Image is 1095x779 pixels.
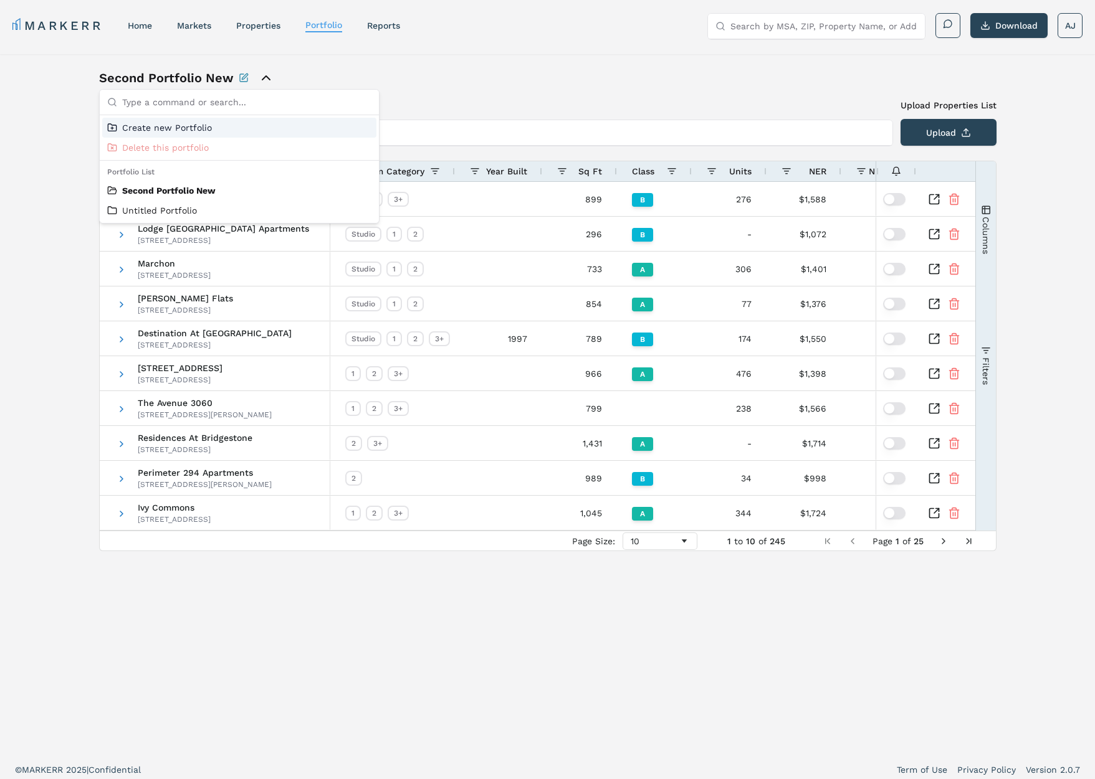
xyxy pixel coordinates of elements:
[542,391,617,425] div: 799
[841,461,929,495] div: $1.01
[692,461,767,495] div: 34
[914,536,924,546] span: 25
[1026,763,1080,776] a: Version 2.0.7
[902,536,911,546] span: of
[455,321,542,356] div: 1997
[948,367,960,380] button: Remove Property From Portfolio
[692,217,767,251] div: -
[928,298,940,310] a: Inspect Comparable
[901,99,997,111] label: Upload Properties List
[345,471,362,486] div: 2
[138,375,222,385] div: [STREET_ADDRESS]
[366,401,383,416] div: 2
[869,166,914,176] span: NER/Sq Ft
[236,21,280,31] a: properties
[980,216,990,253] span: Columns
[964,536,973,546] div: Last Page
[948,472,960,484] button: Remove Property From Portfolio
[767,252,841,286] div: $1,401
[841,286,929,321] div: $1.61
[632,367,653,381] div: A
[632,263,653,276] div: A
[386,331,402,346] div: 1
[138,410,272,420] div: [STREET_ADDRESS][PERSON_NAME]
[896,536,899,546] span: 1
[1065,19,1076,32] span: AJ
[727,536,731,546] span: 1
[345,436,362,451] div: 2
[486,166,527,176] span: Year Built
[692,356,767,390] div: 476
[386,262,402,276] div: 1
[305,20,342,30] a: Portfolio
[948,228,960,240] button: Remove Property From Portfolio
[542,496,617,530] div: 1,045
[841,356,929,390] div: $1.45
[841,182,929,216] div: $1.77
[873,536,892,546] span: Page
[429,331,450,346] div: 3+
[138,445,252,455] div: [STREET_ADDRESS]
[345,366,361,381] div: 1
[345,331,381,346] div: Studio
[841,217,929,251] div: $3.62
[948,298,960,310] button: Remove Property From Portfolio
[99,99,893,111] h3: Add New Property
[542,182,617,216] div: 899
[122,121,212,134] span: Create new Portfolio
[928,263,940,275] a: Inspect Comparable
[572,536,615,546] div: Page Size:
[734,536,743,546] span: to
[388,366,409,381] div: 3+
[692,252,767,286] div: 306
[632,298,653,311] div: A
[386,227,402,242] div: 1
[88,765,141,775] span: Confidential
[767,286,841,321] div: $1,376
[367,21,400,31] a: reports
[939,536,949,546] div: Next Page
[848,536,858,546] div: Previous Page
[767,182,841,216] div: $1,588
[1058,13,1083,38] button: AJ
[138,294,233,303] span: [PERSON_NAME] Flats
[692,496,767,530] div: 344
[901,119,997,146] button: Upload
[746,536,755,546] span: 10
[767,391,841,425] div: $1,566
[841,426,929,460] div: $1.20
[632,507,653,521] div: A
[407,262,424,276] div: 2
[259,70,274,85] button: close portfolio options
[841,391,929,425] div: $1.96
[692,286,767,321] div: 77
[948,507,960,519] button: Remove Property From Portfolio
[345,166,424,176] span: Bedroom Category
[542,426,617,460] div: 1,431
[632,166,654,176] span: Class
[767,461,841,495] div: $998
[66,765,88,775] span: 2025 |
[767,217,841,251] div: $1,072
[632,472,653,486] div: B
[138,503,211,512] span: Ivy Commons
[767,496,841,530] div: $1,724
[407,227,424,242] div: 2
[692,391,767,425] div: 238
[980,357,990,384] span: Filters
[138,364,222,372] span: [STREET_ADDRESS]
[841,321,929,356] div: $1.96
[345,401,361,416] div: 1
[138,305,233,315] div: [STREET_ADDRESS]
[138,259,211,268] span: Marchon
[767,356,841,390] div: $1,398
[948,193,960,205] button: Remove Property From Portfolio
[623,532,697,550] div: Page Size
[692,321,767,356] div: 174
[386,296,402,311] div: 1
[692,182,767,216] div: 276
[928,472,940,484] a: Inspect Comparable
[366,366,383,381] div: 2
[542,321,617,356] div: 789
[729,166,752,176] span: Units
